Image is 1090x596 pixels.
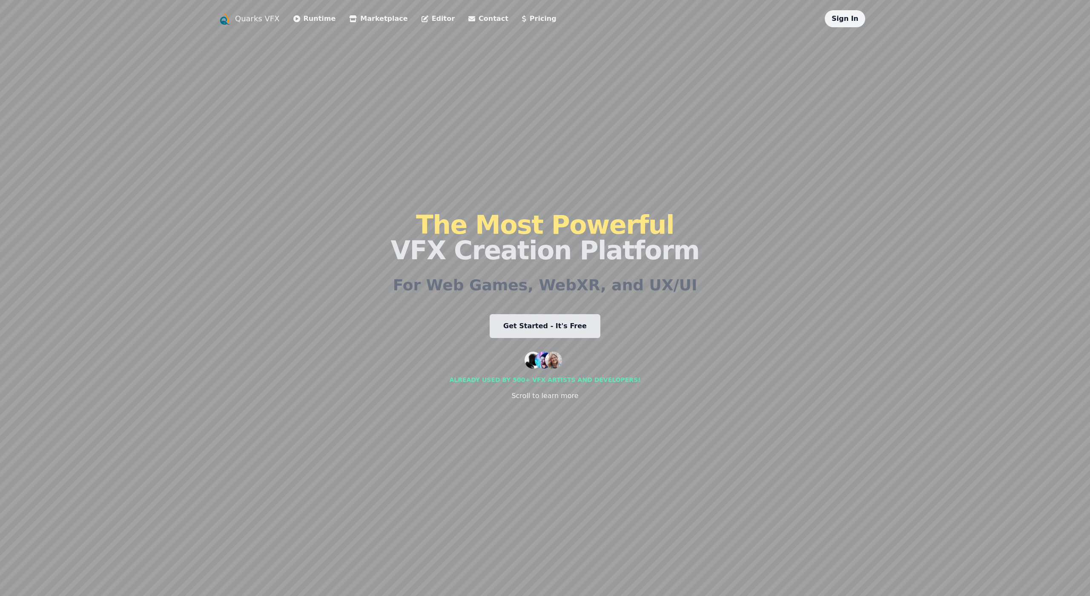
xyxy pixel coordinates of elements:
a: Contact [468,14,508,24]
a: Editor [422,14,455,24]
a: Runtime [293,14,336,24]
img: customer 2 [535,352,552,369]
img: customer 3 [545,352,562,369]
a: Marketplace [349,14,407,24]
h2: For Web Games, WebXR, and UX/UI [393,277,697,294]
a: Quarks VFX [235,13,280,25]
a: Get Started - It's Free [490,314,600,338]
a: Pricing [522,14,556,24]
img: customer 1 [525,352,542,369]
div: Already used by 500+ vfx artists and developers! [449,375,640,384]
div: Scroll to learn more [511,391,578,401]
h1: VFX Creation Platform [390,212,699,263]
a: Sign In [832,14,858,23]
span: The Most Powerful [416,210,674,240]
